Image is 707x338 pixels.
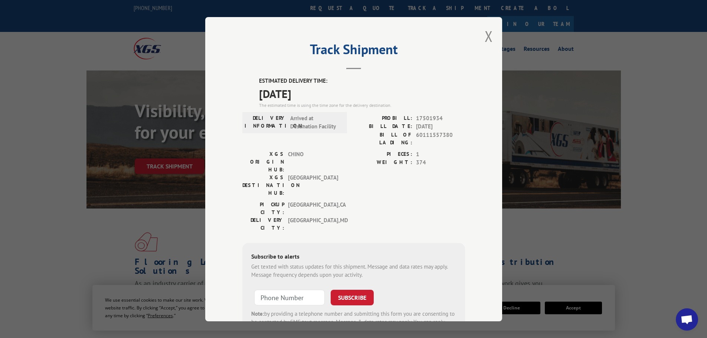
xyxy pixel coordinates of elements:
[242,173,284,197] label: XGS DESTINATION HUB:
[242,200,284,216] label: PICKUP CITY:
[245,114,287,131] label: DELIVERY INFORMATION:
[242,44,465,58] h2: Track Shipment
[416,122,465,131] span: [DATE]
[676,308,698,331] div: Open chat
[251,262,456,279] div: Get texted with status updates for this shipment. Message and data rates may apply. Message frequ...
[416,114,465,122] span: 17501934
[259,102,465,108] div: The estimated time is using the time zone for the delivery destination.
[416,131,465,146] span: 60111557380
[354,114,412,122] label: PROBILL:
[354,131,412,146] label: BILL OF LADING:
[354,122,412,131] label: BILL DATE:
[242,150,284,173] label: XGS ORIGIN HUB:
[416,158,465,167] span: 374
[416,150,465,158] span: 1
[259,77,465,85] label: ESTIMATED DELIVERY TIME:
[290,114,340,131] span: Arrived at Destination Facility
[354,150,412,158] label: PIECES:
[251,310,264,317] strong: Note:
[288,173,338,197] span: [GEOGRAPHIC_DATA]
[485,26,493,46] button: Close modal
[288,150,338,173] span: CHINO
[331,289,374,305] button: SUBSCRIBE
[288,200,338,216] span: [GEOGRAPHIC_DATA] , CA
[288,216,338,232] span: [GEOGRAPHIC_DATA] , MD
[254,289,325,305] input: Phone Number
[242,216,284,232] label: DELIVERY CITY:
[251,252,456,262] div: Subscribe to alerts
[259,85,465,102] span: [DATE]
[251,309,456,335] div: by providing a telephone number and submitting this form you are consenting to be contacted by SM...
[354,158,412,167] label: WEIGHT:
